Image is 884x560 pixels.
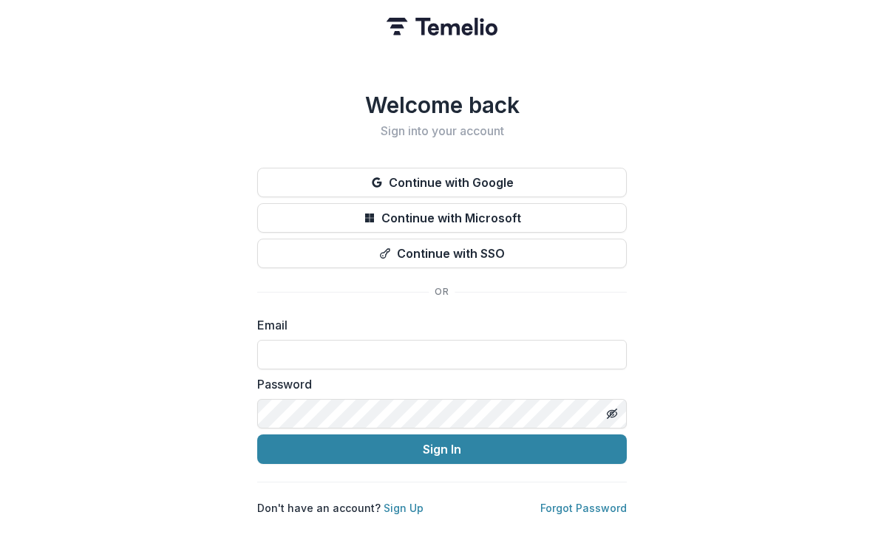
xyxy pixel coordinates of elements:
[257,239,627,268] button: Continue with SSO
[257,434,627,464] button: Sign In
[257,316,618,334] label: Email
[600,402,624,426] button: Toggle password visibility
[257,168,627,197] button: Continue with Google
[257,92,627,118] h1: Welcome back
[257,375,618,393] label: Password
[257,500,424,516] p: Don't have an account?
[384,502,424,514] a: Sign Up
[540,502,627,514] a: Forgot Password
[387,18,497,35] img: Temelio
[257,124,627,138] h2: Sign into your account
[257,203,627,233] button: Continue with Microsoft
